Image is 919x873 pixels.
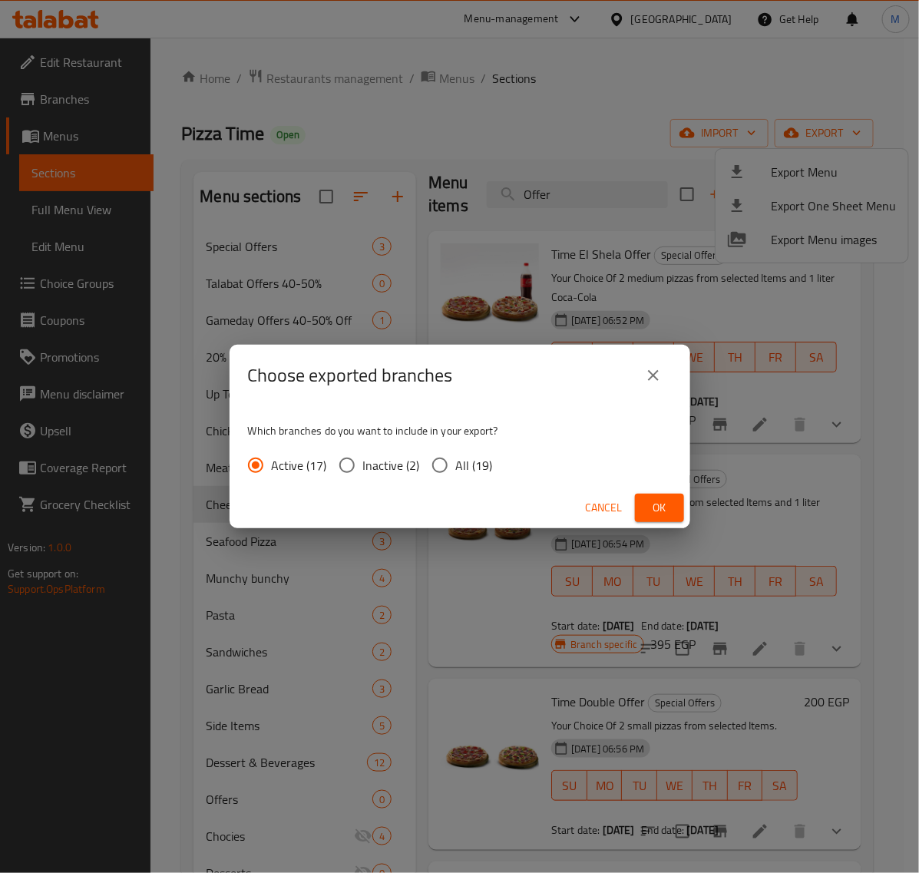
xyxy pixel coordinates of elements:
[272,456,327,475] span: Active (17)
[635,494,684,522] button: Ok
[635,357,672,394] button: close
[248,363,453,388] h2: Choose exported branches
[363,456,420,475] span: Inactive (2)
[586,498,623,518] span: Cancel
[248,423,672,438] p: Which branches do you want to include in your export?
[647,498,672,518] span: Ok
[580,494,629,522] button: Cancel
[456,456,493,475] span: All (19)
